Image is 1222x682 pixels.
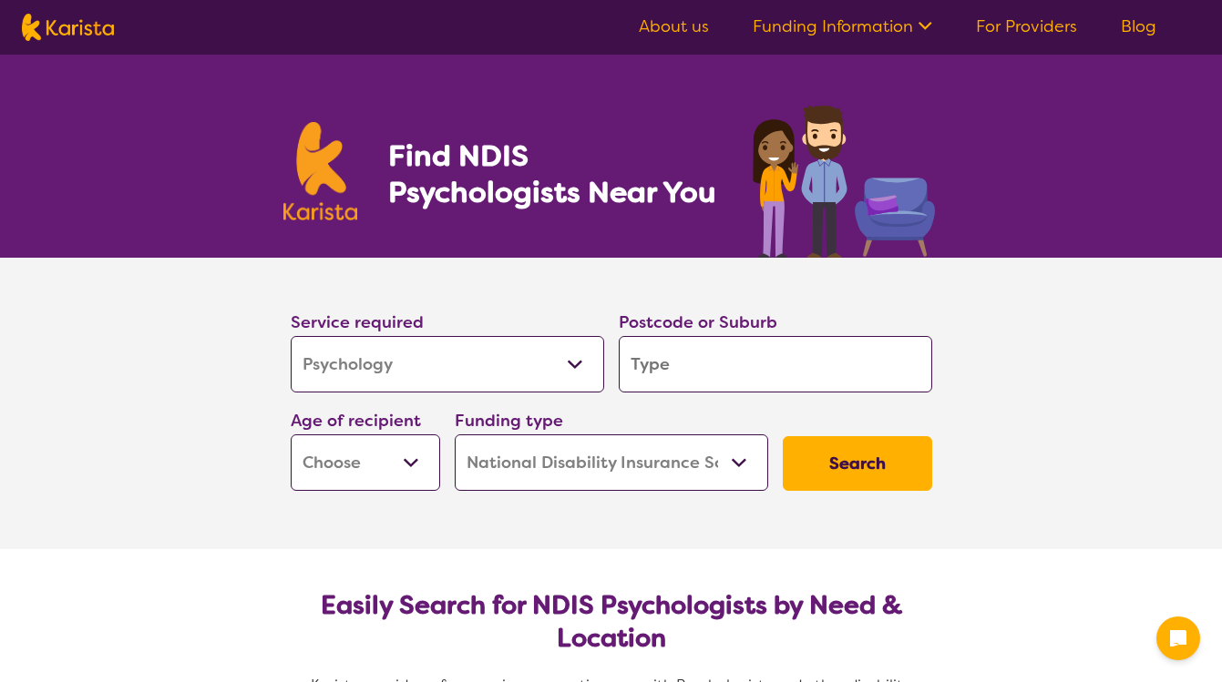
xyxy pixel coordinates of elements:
img: psychology [746,98,940,258]
h2: Easily Search for NDIS Psychologists by Need & Location [305,589,918,655]
a: Funding Information [753,15,932,37]
a: Blog [1121,15,1156,37]
a: For Providers [976,15,1077,37]
label: Age of recipient [291,410,421,432]
label: Postcode or Suburb [619,311,777,333]
h1: Find NDIS Psychologists Near You [388,137,725,210]
img: Karista logo [283,122,358,220]
button: Search [783,436,932,491]
img: Karista logo [22,14,114,41]
input: Type [619,336,932,392]
label: Service required [291,311,424,333]
a: About us [639,15,709,37]
label: Funding type [455,410,563,432]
